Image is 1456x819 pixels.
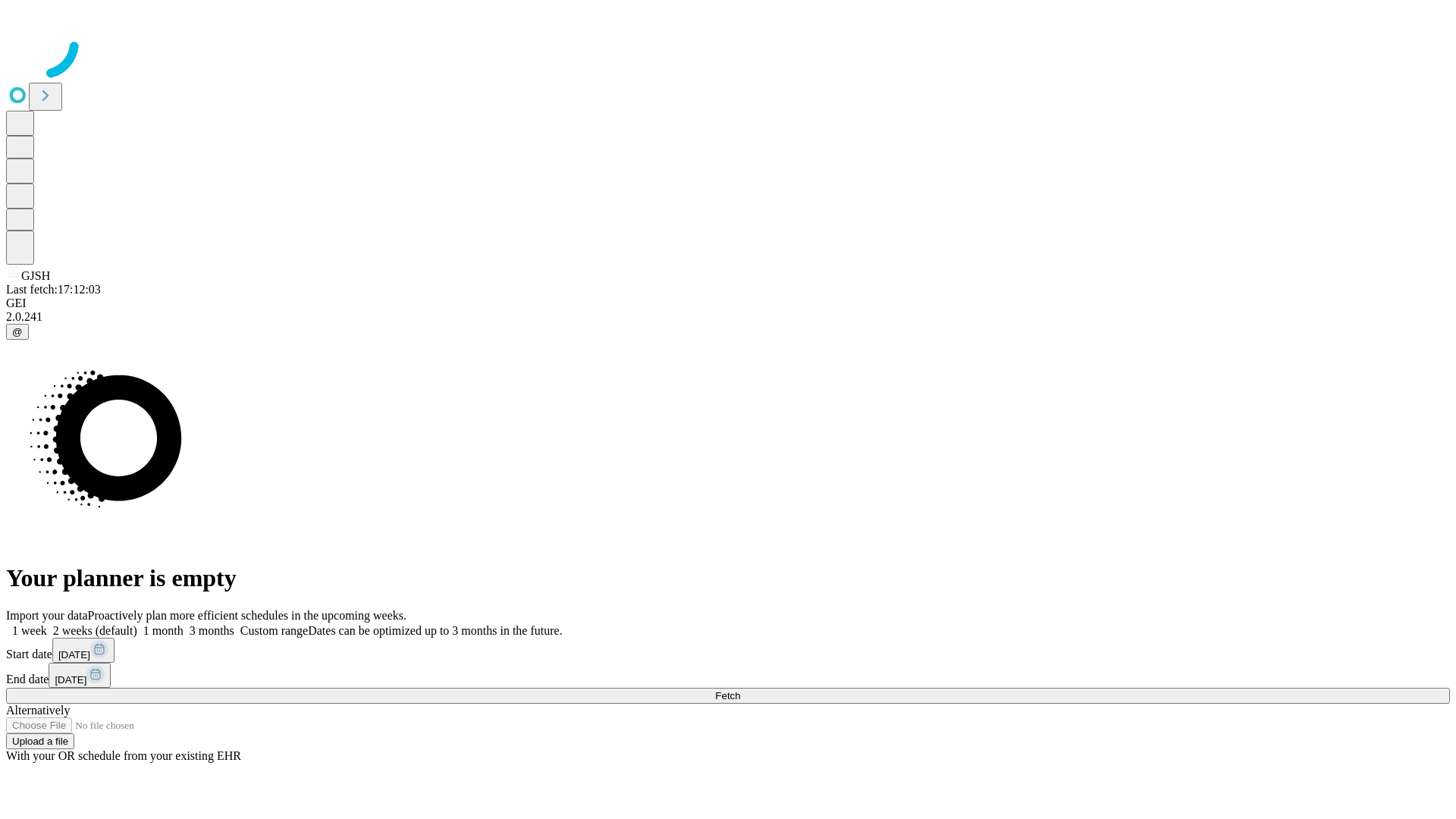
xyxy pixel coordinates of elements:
[6,283,101,296] span: Last fetch: 17:12:03
[49,663,111,688] button: [DATE]
[715,690,740,701] span: Fetch
[55,674,86,686] span: [DATE]
[240,624,308,637] span: Custom range
[6,663,1450,688] div: End date
[6,297,1450,310] div: GEI
[52,638,115,663] button: [DATE]
[308,624,562,637] span: Dates can be optimized up to 3 months in the future.
[6,564,1450,592] h1: Your planner is empty
[6,688,1450,704] button: Fetch
[6,324,29,340] button: @
[6,733,74,749] button: Upload a file
[21,269,50,282] span: GJSH
[88,609,406,622] span: Proactively plan more efficient schedules in the upcoming weeks.
[6,638,1450,663] div: Start date
[143,624,184,637] span: 1 month
[6,749,241,762] span: With your OR schedule from your existing EHR
[53,624,137,637] span: 2 weeks (default)
[12,326,23,337] span: @
[6,310,1450,324] div: 2.0.241
[6,704,70,717] span: Alternatively
[12,624,47,637] span: 1 week
[190,624,234,637] span: 3 months
[58,649,90,661] span: [DATE]
[6,609,88,622] span: Import your data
